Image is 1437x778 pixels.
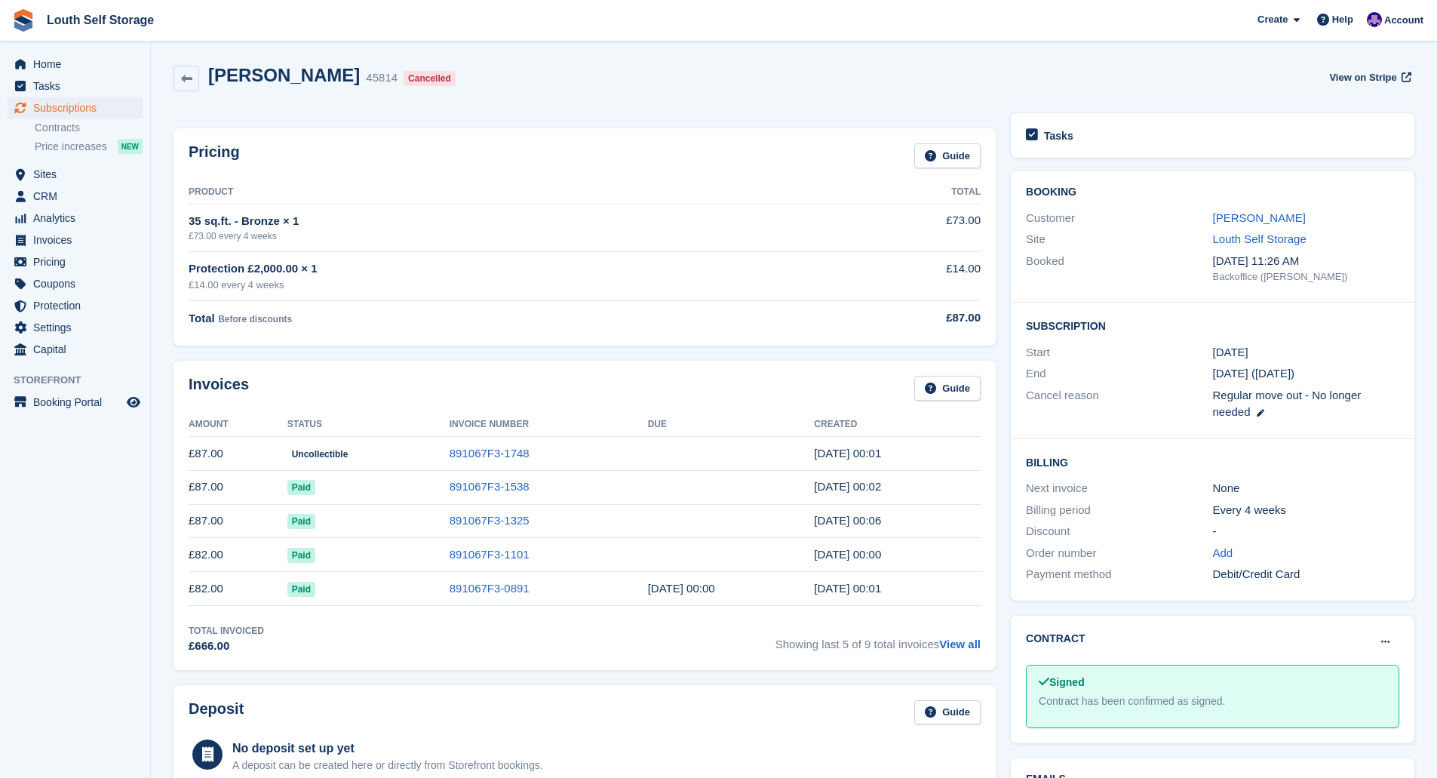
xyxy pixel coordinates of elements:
[1384,13,1423,28] span: Account
[1213,253,1399,270] div: [DATE] 11:26 AM
[33,186,124,207] span: CRM
[648,413,815,437] th: Due
[939,638,981,650] a: View all
[33,229,124,251] span: Invoices
[287,514,315,529] span: Paid
[1213,367,1295,380] span: [DATE] ([DATE])
[12,9,35,32] img: stora-icon-8386f47178a22dfd0bd8f6a31ec36ba5ce8667c1dd55bd0f319d3a0aa187defe.svg
[1026,318,1399,333] h2: Subscription
[814,582,881,595] time: 2024-11-26 00:01:07 UTC
[8,251,143,272] a: menu
[35,121,143,135] a: Contracts
[814,480,881,493] time: 2025-02-18 00:02:14 UTC
[8,186,143,207] a: menu
[14,373,150,388] span: Storefront
[450,548,530,561] a: 891067F3-1101
[189,229,812,243] div: £73.00 every 4 weeks
[404,71,456,86] div: Cancelled
[1026,480,1212,497] div: Next invoice
[1026,523,1212,540] div: Discount
[8,339,143,360] a: menu
[33,97,124,118] span: Subscriptions
[33,392,124,413] span: Booking Portal
[287,582,315,597] span: Paid
[812,252,981,301] td: £14.00
[189,572,287,606] td: £82.00
[1213,523,1399,540] div: -
[814,548,881,561] time: 2024-12-24 00:00:28 UTC
[1026,566,1212,583] div: Payment method
[814,447,881,460] time: 2025-03-18 00:01:23 UTC
[1026,231,1212,248] div: Site
[1026,344,1212,361] div: Start
[366,69,398,87] div: 45814
[1044,129,1073,143] h2: Tasks
[208,65,360,85] h2: [PERSON_NAME]
[8,75,143,97] a: menu
[189,312,215,324] span: Total
[8,164,143,185] a: menu
[8,317,143,338] a: menu
[189,437,287,471] td: £87.00
[33,339,124,360] span: Capital
[8,273,143,294] a: menu
[450,582,530,595] a: 891067F3-0891
[189,413,287,437] th: Amount
[8,392,143,413] a: menu
[287,548,315,563] span: Paid
[914,376,981,401] a: Guide
[1323,65,1414,90] a: View on Stripe
[33,54,124,75] span: Home
[33,251,124,272] span: Pricing
[1332,12,1353,27] span: Help
[8,54,143,75] a: menu
[648,582,715,595] time: 2024-11-27 00:00:00 UTC
[1257,12,1288,27] span: Create
[1213,545,1233,562] a: Add
[812,204,981,251] td: £73.00
[914,700,981,725] a: Guide
[1026,210,1212,227] div: Customer
[189,376,249,401] h2: Invoices
[33,208,124,229] span: Analytics
[1026,253,1212,284] div: Booked
[118,139,143,154] div: NEW
[189,638,264,655] div: £666.00
[1213,211,1306,224] a: [PERSON_NAME]
[189,504,287,538] td: £87.00
[450,514,530,527] a: 891067F3-1325
[189,260,812,278] div: Protection £2,000.00 × 1
[1039,675,1386,690] div: Signed
[189,624,264,638] div: Total Invoiced
[35,138,143,155] a: Price increases NEW
[189,470,287,504] td: £87.00
[1329,70,1396,85] span: View on Stripe
[287,480,315,495] span: Paid
[1026,387,1212,421] div: Cancel reason
[189,278,812,293] div: £14.00 every 4 weeks
[189,180,812,204] th: Product
[8,229,143,251] a: menu
[812,180,981,204] th: Total
[450,447,530,460] a: 891067F3-1748
[812,309,981,327] div: £87.00
[189,213,812,230] div: 35 sq.ft. - Bronze × 1
[124,393,143,411] a: Preview store
[914,143,981,168] a: Guide
[1026,502,1212,519] div: Billing period
[1213,389,1362,419] span: Regular move out - No longer needed
[1026,186,1399,198] h2: Booking
[189,538,287,572] td: £82.00
[189,143,240,168] h2: Pricing
[814,514,881,527] time: 2025-01-21 00:06:23 UTC
[1213,480,1399,497] div: None
[8,295,143,316] a: menu
[1026,454,1399,469] h2: Billing
[1213,502,1399,519] div: Every 4 weeks
[33,164,124,185] span: Sites
[287,413,450,437] th: Status
[35,140,107,154] span: Price increases
[450,480,530,493] a: 891067F3-1538
[8,97,143,118] a: menu
[814,413,981,437] th: Created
